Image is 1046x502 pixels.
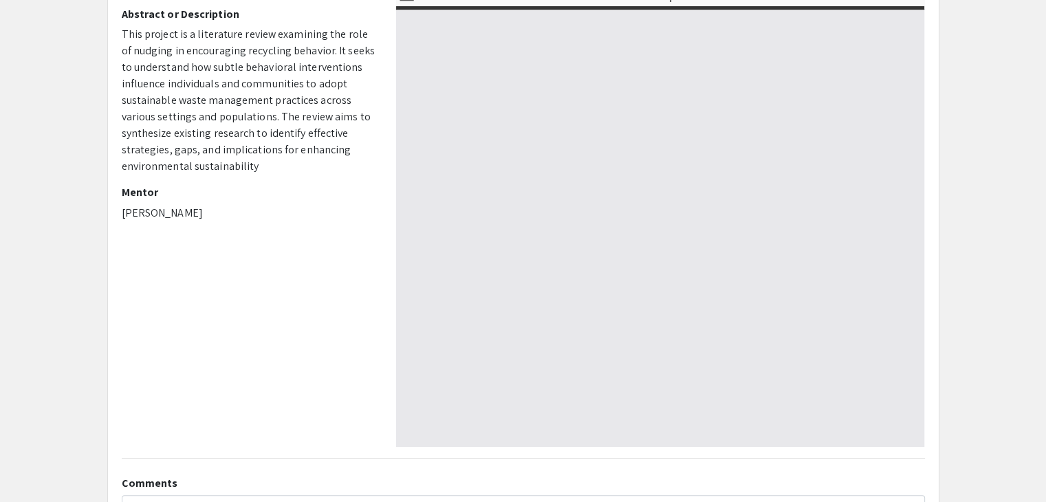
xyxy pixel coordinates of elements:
h2: Abstract or Description [122,8,375,21]
span: This project is a literature review examining the role of nudging in encouraging recycling behavi... [122,27,375,173]
iframe: Chat [10,440,58,492]
h2: Mentor [122,186,375,199]
p: [PERSON_NAME] [122,205,375,221]
h2: Comments [122,477,925,490]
